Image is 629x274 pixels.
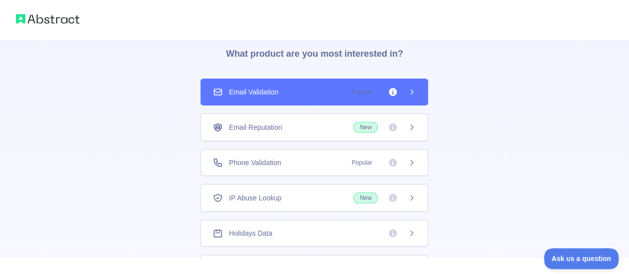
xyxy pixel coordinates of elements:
h3: What product are you most interested in? [210,27,419,77]
span: Popular [346,158,378,168]
span: New [353,122,378,133]
span: Email Validation [229,87,278,97]
iframe: Toggle Customer Support [544,248,619,269]
span: Phone Validation [229,158,281,168]
span: IP Abuse Lookup [229,193,281,203]
span: Holidays Data [229,228,272,238]
span: New [353,192,378,203]
img: Abstract logo [16,12,80,26]
span: Popular [346,87,378,97]
span: Email Reputation [229,122,282,132]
